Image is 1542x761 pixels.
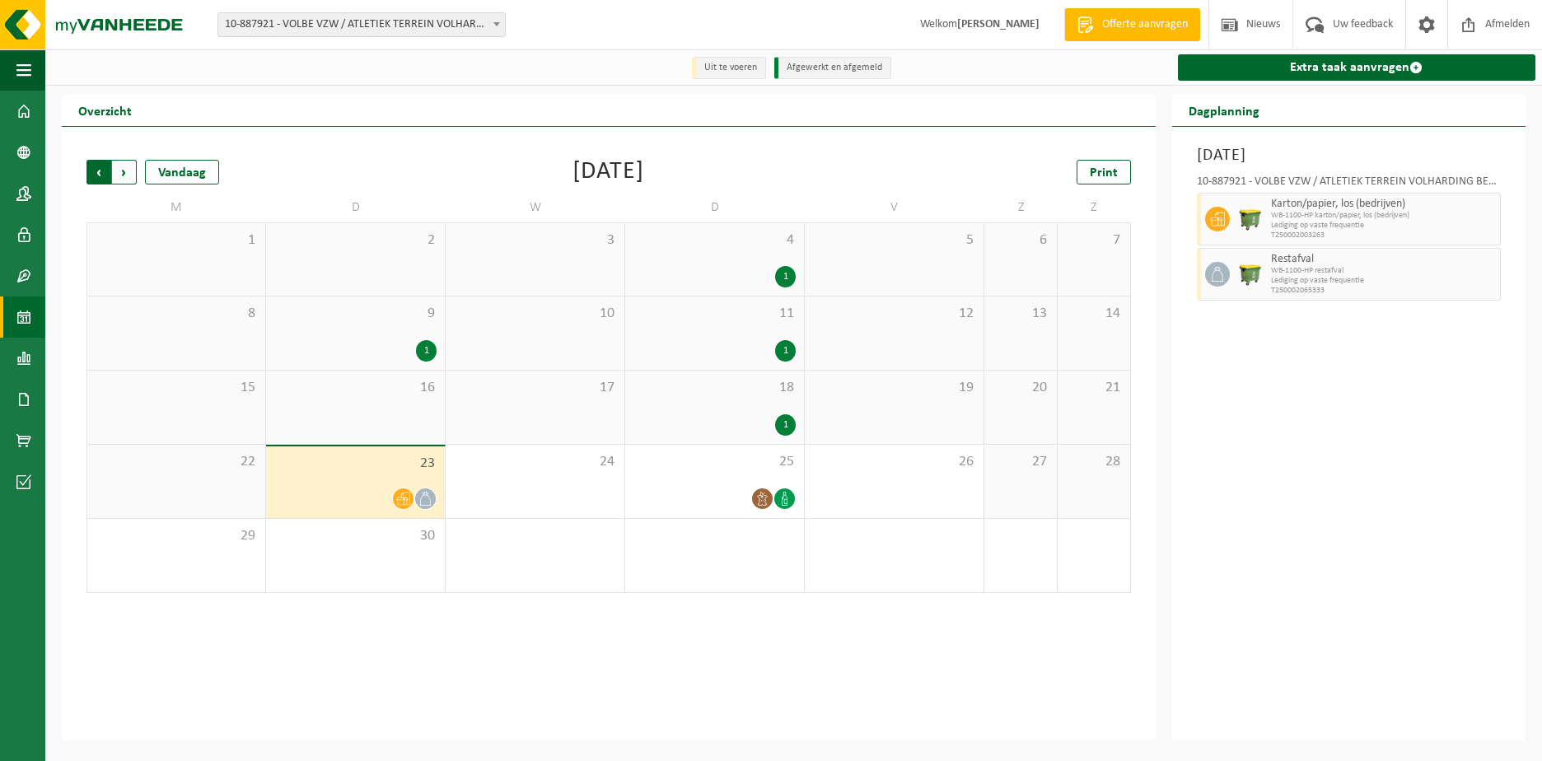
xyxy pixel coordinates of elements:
span: Offerte aanvragen [1098,16,1192,33]
span: T250002065333 [1271,286,1496,296]
span: 29 [96,527,257,545]
div: Vandaag [145,160,219,184]
span: 22 [96,453,257,471]
span: 4 [633,231,796,250]
div: 1 [416,340,437,362]
span: 6 [993,231,1049,250]
img: WB-1100-HPE-GN-51 [1238,207,1263,231]
span: Volgende [112,160,137,184]
span: 20 [993,379,1049,397]
a: Offerte aanvragen [1064,8,1200,41]
span: 12 [813,305,975,323]
span: WB-1100-HP karton/papier, los (bedrijven) [1271,211,1496,221]
td: Z [1058,193,1131,222]
span: 27 [993,453,1049,471]
span: 10 [454,305,616,323]
span: 10-887921 - VOLBE VZW / ATLETIEK TERREIN VOLHARDING BEVEREN - BEVEREN-WAAS [217,12,506,37]
span: Lediging op vaste frequentie [1271,276,1496,286]
li: Afgewerkt en afgemeld [774,57,891,79]
span: Print [1090,166,1118,180]
div: 1 [775,266,796,287]
span: 1 [96,231,257,250]
strong: [PERSON_NAME] [957,18,1040,30]
span: 28 [1066,453,1122,471]
span: Lediging op vaste frequentie [1271,221,1496,231]
span: WB-1100-HP restafval [1271,266,1496,276]
td: Z [984,193,1058,222]
span: 17 [454,379,616,397]
span: 7 [1066,231,1122,250]
span: 19 [813,379,975,397]
span: 25 [633,453,796,471]
h3: [DATE] [1197,143,1501,168]
span: T250002003263 [1271,231,1496,240]
span: 14 [1066,305,1122,323]
span: 13 [993,305,1049,323]
span: 18 [633,379,796,397]
td: V [805,193,984,222]
td: D [266,193,446,222]
span: 2 [274,231,437,250]
span: 3 [454,231,616,250]
td: M [86,193,266,222]
a: Extra taak aanvragen [1178,54,1535,81]
span: 9 [274,305,437,323]
span: 24 [454,453,616,471]
h2: Dagplanning [1172,94,1276,126]
span: 5 [813,231,975,250]
span: Karton/papier, los (bedrijven) [1271,198,1496,211]
div: [DATE] [572,160,644,184]
h2: Overzicht [62,94,148,126]
span: 8 [96,305,257,323]
span: 26 [813,453,975,471]
span: 30 [274,527,437,545]
span: Vorige [86,160,111,184]
span: 23 [274,455,437,473]
div: 1 [775,414,796,436]
span: 11 [633,305,796,323]
img: WB-1100-HPE-GN-51 [1238,262,1263,287]
a: Print [1077,160,1131,184]
span: 10-887921 - VOLBE VZW / ATLETIEK TERREIN VOLHARDING BEVEREN - BEVEREN-WAAS [218,13,505,36]
div: 10-887921 - VOLBE VZW / ATLETIEK TERREIN VOLHARDING BEVEREN - BEVEREN-WAAS [1197,176,1501,193]
span: 16 [274,379,437,397]
div: 1 [775,340,796,362]
li: Uit te voeren [692,57,766,79]
td: W [446,193,625,222]
span: 21 [1066,379,1122,397]
td: D [625,193,805,222]
span: 15 [96,379,257,397]
span: Restafval [1271,253,1496,266]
